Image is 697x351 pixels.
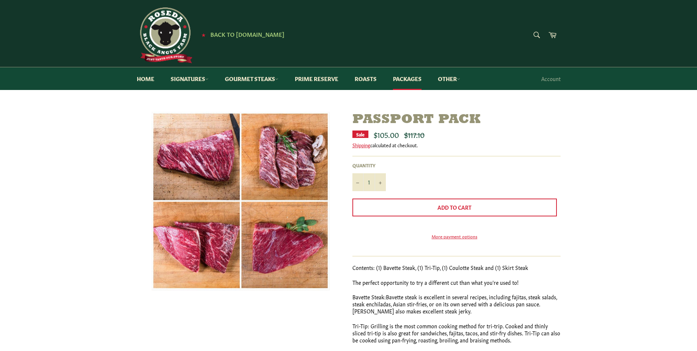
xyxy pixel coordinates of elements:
[352,293,561,315] p: Bavette Steak:
[385,67,429,90] a: Packages
[137,7,193,63] img: Roseda Beef
[201,32,206,38] span: ★
[152,112,330,290] img: Passport Pack
[352,293,557,315] span: Bavette steak is excellent in several recipes, including fajitas, steak salads, steak enchiladas,...
[352,112,561,128] h1: Passport Pack
[404,129,425,139] s: $117.10
[438,203,471,211] span: Add to Cart
[352,131,368,138] div: Sale
[198,32,284,38] a: ★ Back to [DOMAIN_NAME]
[352,233,557,239] a: More payment options
[352,162,386,168] label: Quantity
[538,68,564,90] a: Account
[129,67,162,90] a: Home
[210,30,284,38] span: Back to [DOMAIN_NAME]
[217,67,286,90] a: Gourmet Steaks
[374,129,399,139] span: $105.00
[347,67,384,90] a: Roasts
[375,173,386,191] button: Increase item quantity by one
[352,279,561,286] p: The perfect opportunity to try a different cut than what you're used to!
[430,67,468,90] a: Other
[352,264,561,271] p: Contents: (1) Bavette Steak, (1) Tri-Tip, (1) Coulotte Steak and (1) Skirt Steak
[287,67,346,90] a: Prime Reserve
[352,142,561,148] div: calculated at checkout.
[163,67,216,90] a: Signatures
[352,173,364,191] button: Reduce item quantity by one
[352,322,561,344] p: Tri-Tip: Grilling is the most common cooking method for tri-trip. Cooked and thinly sliced tri-ti...
[352,199,557,216] button: Add to Cart
[352,141,370,148] a: Shipping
